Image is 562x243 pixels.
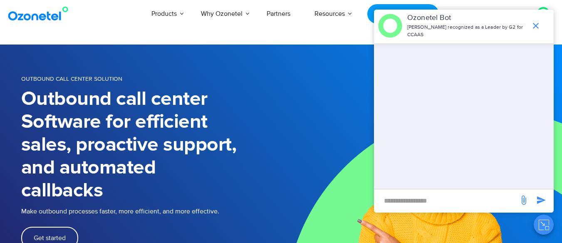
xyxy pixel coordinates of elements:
a: Request a Demo [367,4,438,24]
div: new-msg-input [378,193,515,208]
span: Get started [34,235,66,241]
h1: Outbound call center Software for efficient sales, proactive support, and automated callbacks [21,88,281,202]
span: end chat or minimize [527,17,544,34]
img: header [378,14,402,38]
span: send message [515,192,532,208]
span: OUTBOUND CALL CENTER SOLUTION [21,75,122,82]
p: Make outbound processes faster, more efficient, and more effective. [21,206,281,216]
p: [PERSON_NAME] recognized as a Leader by G2 for CCAAS [407,24,527,39]
button: Close chat [534,215,554,235]
span: send message [533,192,550,208]
p: Ozonetel Bot [407,12,527,24]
